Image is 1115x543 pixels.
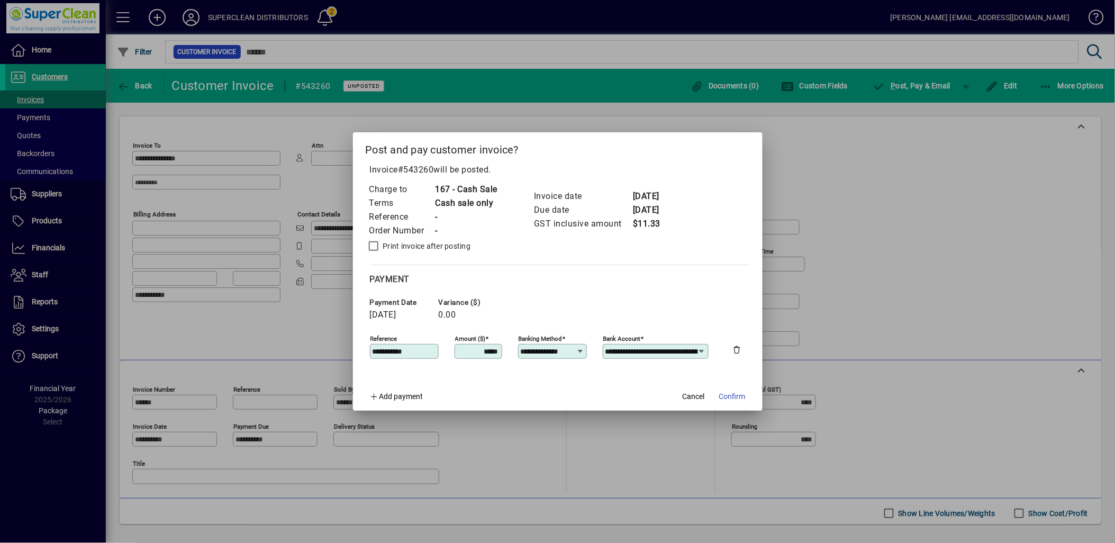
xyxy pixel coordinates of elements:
[435,210,498,224] td: -
[435,224,498,238] td: -
[379,392,423,401] span: Add payment
[715,387,750,406] button: Confirm
[370,274,410,284] span: Payment
[369,210,435,224] td: Reference
[435,183,498,196] td: 167 - Cash Sale
[677,387,711,406] button: Cancel
[366,387,428,406] button: Add payment
[439,298,502,306] span: Variance ($)
[519,334,563,342] mat-label: Banking method
[533,217,632,231] td: GST inclusive amount
[455,334,486,342] mat-label: Amount ($)
[632,189,675,203] td: [DATE]
[370,298,433,306] span: Payment date
[398,165,434,175] span: #543260
[369,224,435,238] td: Order Number
[719,391,746,402] span: Confirm
[353,132,763,163] h2: Post and pay customer invoice?
[370,310,396,320] span: [DATE]
[683,391,705,402] span: Cancel
[381,241,471,251] label: Print invoice after posting
[632,217,675,231] td: $11.33
[369,183,435,196] td: Charge to
[369,196,435,210] td: Terms
[439,310,456,320] span: 0.00
[370,334,397,342] mat-label: Reference
[533,203,632,217] td: Due date
[603,334,641,342] mat-label: Bank Account
[435,196,498,210] td: Cash sale only
[366,164,750,176] p: Invoice will be posted .
[533,189,632,203] td: Invoice date
[632,203,675,217] td: [DATE]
